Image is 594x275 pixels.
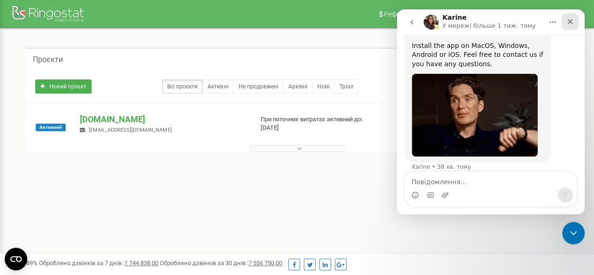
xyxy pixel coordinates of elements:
[202,79,233,94] a: Активні
[45,182,52,189] button: Завантажити вкладений файл
[8,162,180,178] textarea: Повідомлення...
[15,155,74,160] div: Karine • 38 хв. тому
[35,79,92,94] a: Новий проєкт
[261,115,381,133] p: При поточних витратах активний до: [DATE]
[161,178,176,193] button: Надіслати повідомлення…
[334,79,358,94] a: Тріал
[30,182,37,189] button: вибір GIF-файлів
[562,222,585,244] iframe: Intercom live chat
[89,127,171,133] span: [EMAIL_ADDRESS][DOMAIN_NAME]
[233,79,283,94] a: Не продовжені
[15,182,22,189] button: Вибір емодзі
[160,259,282,267] span: Оброблено дзвінків за 30 днів :
[39,259,158,267] span: Оброблено дзвінків за 7 днів :
[283,79,312,94] a: Архівні
[33,55,63,64] h5: Проєкти
[5,248,27,270] button: Open CMP widget
[124,259,158,267] u: 1 744 838,00
[15,32,147,60] div: Install the app on MacOS, Windows, Android or iOS. Feel free to contact us if you have any questi...
[248,259,282,267] u: 7 556 750,00
[384,10,454,18] span: Реферальна програма
[397,9,585,214] iframe: Intercom live chat
[312,79,334,94] a: Нові
[162,79,203,94] a: Всі проєкти
[80,113,245,126] p: [DOMAIN_NAME]
[36,124,66,131] span: Активний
